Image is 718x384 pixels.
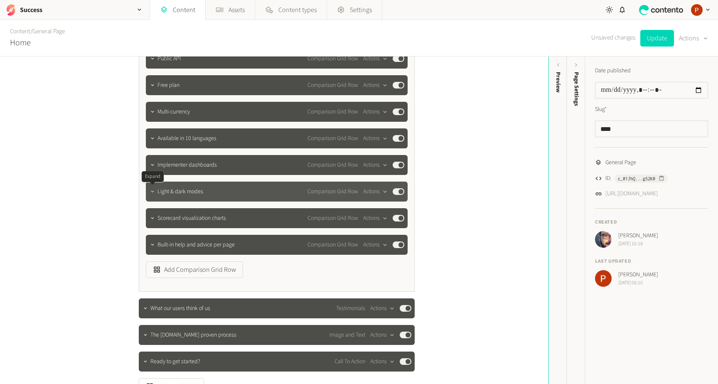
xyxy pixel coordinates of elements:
[150,357,200,366] span: Ready to get started?
[157,187,203,196] span: Light & dark modes
[363,240,388,250] button: Actions
[150,304,210,313] span: What our users think of us
[142,171,164,182] div: Expand
[32,27,65,36] a: General Page
[157,241,235,249] span: Built-in help and advice per page
[363,107,388,117] button: Actions
[618,175,655,182] span: c_01JhQ...g52K0
[157,214,226,223] span: Scorecard visualization charts
[157,134,216,143] span: Available in 10 languages
[363,54,388,64] button: Actions
[679,30,708,47] button: Actions
[157,81,179,90] span: Free plan
[595,258,708,265] h4: Last updated
[307,241,358,249] span: Comparison Grid Row
[595,66,631,75] label: Date published
[157,54,181,63] span: Public API
[618,231,658,240] span: [PERSON_NAME]
[10,37,31,49] h2: Home
[363,133,388,143] button: Actions
[307,134,358,143] span: Comparison Grid Row
[591,33,635,43] span: Unsaved changes
[146,261,243,278] button: Add Comparison Grid Row
[595,105,607,114] label: Slug
[363,213,388,223] button: Actions
[572,72,581,106] span: Page Settings
[363,187,388,197] button: Actions
[370,330,395,340] button: Actions
[595,270,612,287] img: Peter Coppinger
[307,81,358,90] span: Comparison Grid Row
[605,190,658,198] a: [URL][DOMAIN_NAME]
[691,4,703,16] img: Peter Coppinger
[307,214,358,223] span: Comparison Grid Row
[363,80,388,90] button: Actions
[595,219,708,226] h4: Created
[618,279,658,287] span: [DATE] 08:10
[157,108,190,116] span: Multi-currency
[370,357,395,367] button: Actions
[334,357,365,366] span: Call To Action
[329,331,365,340] span: Image and Text
[10,27,30,36] a: Content
[30,27,32,36] span: /
[554,72,563,93] div: Preview
[618,271,658,279] span: [PERSON_NAME]
[605,158,636,167] span: General Page
[307,187,358,196] span: Comparison Grid Row
[370,303,395,313] button: Actions
[307,54,358,63] span: Comparison Grid Row
[605,174,611,183] span: ID:
[363,160,388,170] button: Actions
[5,4,17,16] img: Success
[150,331,236,340] span: The Success.co proven process
[595,231,612,248] img: Josh Angell
[336,304,365,313] span: Testimonials
[615,175,668,183] button: c_01JhQ...g52K0
[350,5,372,15] span: Settings
[20,5,42,15] h2: Success
[278,5,317,15] span: Content types
[618,240,658,248] span: [DATE] 16:18
[157,161,217,170] span: Implementer dashboards
[307,108,358,116] span: Comparison Grid Row
[307,161,358,170] span: Comparison Grid Row
[640,30,674,47] button: Update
